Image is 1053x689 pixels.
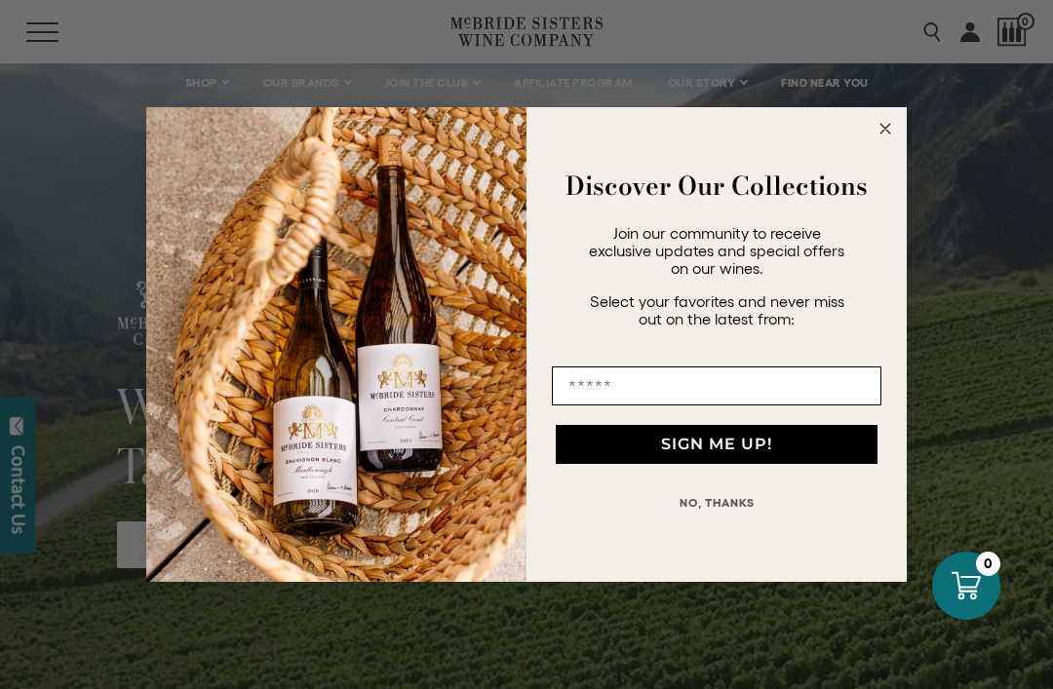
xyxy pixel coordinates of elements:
span: Join our community to receive exclusive updates and special offers on our wines. [589,224,844,277]
strong: Discover Our Collections [565,167,868,205]
span: Select your favorites and never miss out on the latest from: [590,292,844,327]
button: SIGN ME UP! [556,425,877,464]
input: Email [552,366,881,405]
img: 42653730-7e35-4af7-a99d-12bf478283cf.jpeg [146,107,526,583]
div: 0 [976,552,1000,576]
button: NO, THANKS [552,483,881,522]
button: Close dialog [874,117,897,140]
